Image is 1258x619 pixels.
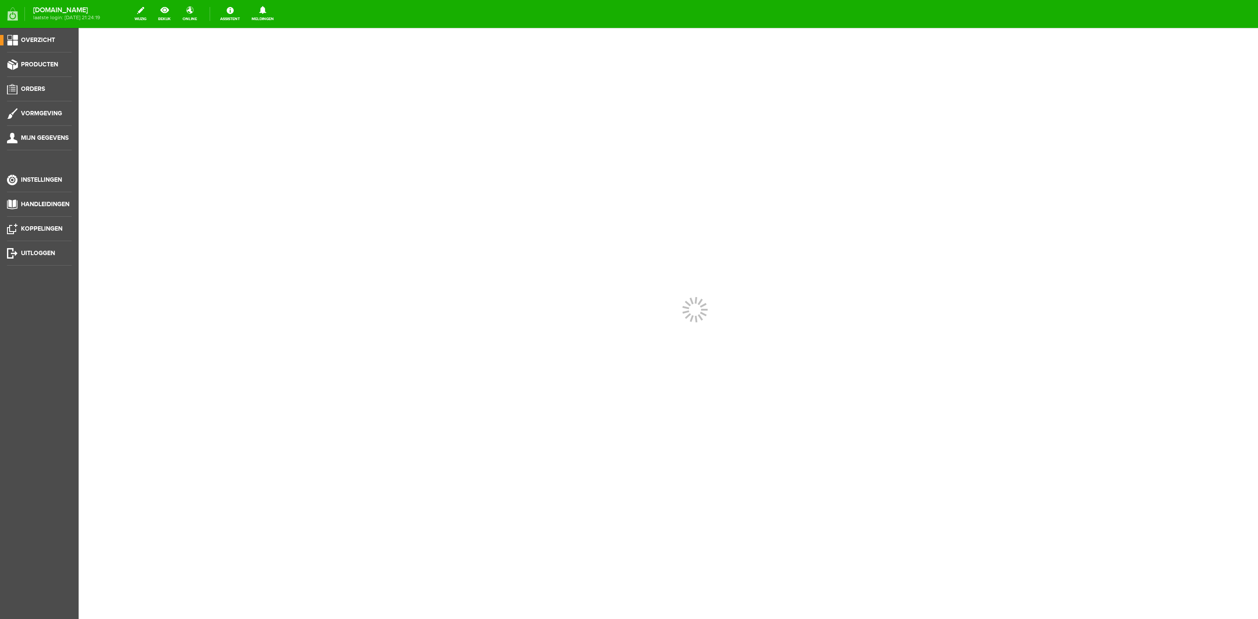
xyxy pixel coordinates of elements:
span: Koppelingen [21,225,62,232]
a: online [177,4,202,24]
a: Meldingen [246,4,279,24]
span: Orders [21,85,45,93]
span: Vormgeving [21,110,62,117]
a: Assistent [215,4,245,24]
span: Producten [21,61,58,68]
span: Overzicht [21,36,55,44]
a: bekijk [153,4,176,24]
span: Instellingen [21,176,62,183]
span: laatste login: [DATE] 21:24:19 [33,15,100,20]
span: Mijn gegevens [21,134,69,142]
span: Uitloggen [21,249,55,257]
a: wijzig [129,4,152,24]
span: Handleidingen [21,201,69,208]
strong: [DOMAIN_NAME] [33,8,100,13]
